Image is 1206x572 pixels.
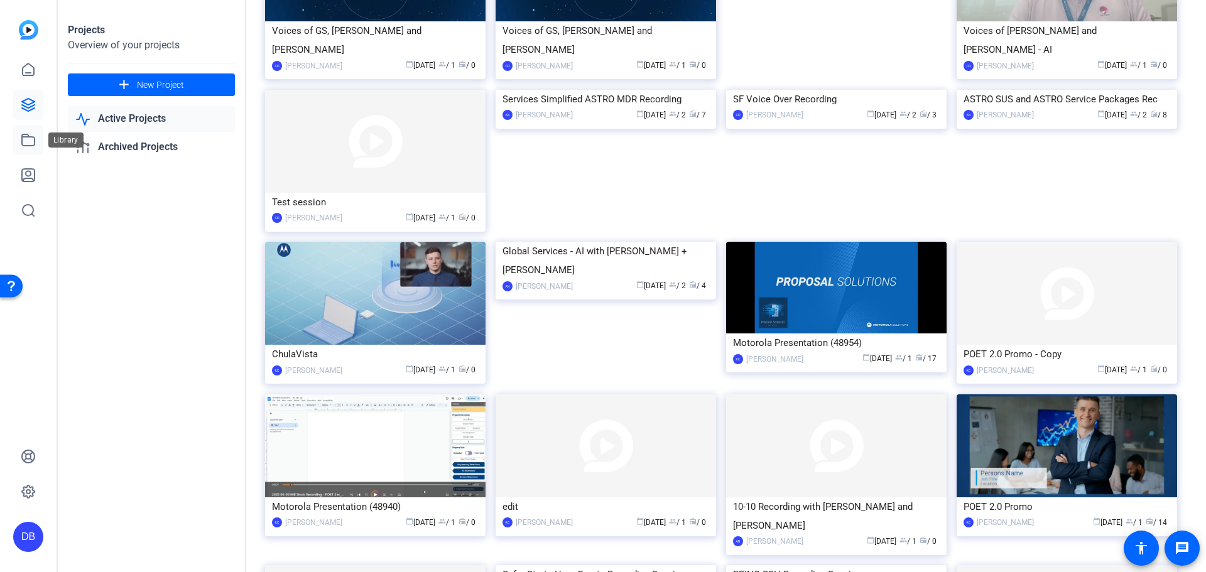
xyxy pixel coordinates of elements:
span: radio [459,517,466,525]
span: calendar_today [636,281,644,288]
span: radio [1150,365,1158,372]
span: [DATE] [406,518,435,527]
div: [PERSON_NAME] [516,280,573,293]
img: blue-gradient.svg [19,20,38,40]
span: / 3 [920,111,937,119]
span: / 1 [895,354,912,363]
span: / 0 [1150,365,1167,374]
span: / 0 [1150,61,1167,70]
span: calendar_today [862,353,870,361]
span: / 1 [1126,518,1143,527]
span: group [1130,110,1138,117]
span: / 1 [899,537,916,546]
div: KC [503,517,513,527]
span: [DATE] [636,61,666,70]
div: CD [733,110,743,120]
span: calendar_today [1097,110,1105,117]
span: radio [689,60,697,68]
div: ChulaVista [272,345,479,364]
span: [DATE] [862,354,892,363]
span: radio [915,353,923,361]
div: Voices of [PERSON_NAME] and [PERSON_NAME] - AI [964,21,1170,59]
span: calendar_today [1097,60,1105,68]
div: Services Simplified ASTRO MDR Recording [503,90,709,109]
span: / 0 [459,213,475,222]
mat-icon: add [116,77,132,93]
span: / 2 [1130,111,1147,119]
div: 10-10 Recording with [PERSON_NAME] and [PERSON_NAME] [733,497,940,535]
span: / 0 [459,365,475,374]
span: radio [689,517,697,525]
span: group [438,213,446,220]
div: [PERSON_NAME] [746,353,803,365]
div: CD [272,61,282,71]
span: / 1 [438,365,455,374]
mat-icon: accessibility [1134,541,1149,556]
div: KC [272,365,282,375]
span: radio [1150,110,1158,117]
div: DB [13,522,43,552]
span: radio [459,365,466,372]
div: Voices of GS, [PERSON_NAME] and [PERSON_NAME] [503,21,709,59]
div: KC [964,517,974,527]
div: [PERSON_NAME] [516,516,573,529]
div: AN [503,110,513,120]
span: calendar_today [636,517,644,525]
span: / 0 [459,61,475,70]
span: group [899,110,907,117]
span: [DATE] [1093,518,1122,527]
div: AN [964,110,974,120]
span: calendar_today [867,110,874,117]
span: / 4 [689,281,706,290]
span: / 8 [1150,111,1167,119]
span: / 1 [438,213,455,222]
span: [DATE] [867,537,896,546]
span: radio [920,110,927,117]
span: group [438,365,446,372]
span: calendar_today [406,60,413,68]
a: Active Projects [68,106,235,132]
div: AN [733,536,743,546]
span: group [669,517,676,525]
div: KC [733,354,743,364]
div: [PERSON_NAME] [516,109,573,121]
div: Global Services - AI with [PERSON_NAME] + [PERSON_NAME] [503,242,709,279]
span: radio [689,281,697,288]
span: / 2 [669,111,686,119]
div: [PERSON_NAME] [746,109,803,121]
span: [DATE] [636,518,666,527]
span: radio [920,536,927,544]
span: calendar_today [636,60,644,68]
span: calendar_today [406,365,413,372]
span: / 0 [920,537,937,546]
div: [PERSON_NAME] [285,364,342,377]
span: / 1 [1130,365,1147,374]
span: [DATE] [1097,365,1127,374]
span: / 1 [669,518,686,527]
span: [DATE] [406,213,435,222]
span: group [438,517,446,525]
div: [PERSON_NAME] [977,516,1034,529]
span: group [669,60,676,68]
span: group [1130,60,1138,68]
span: / 0 [459,518,475,527]
div: [PERSON_NAME] [977,109,1034,121]
span: / 1 [1130,61,1147,70]
div: AN [503,281,513,291]
div: SF Voice Over Recording [733,90,940,109]
span: [DATE] [1097,111,1127,119]
div: [PERSON_NAME] [977,364,1034,377]
div: CD [503,61,513,71]
div: CD [272,213,282,223]
div: Motorola Presentation (48940) [272,497,479,516]
span: / 0 [689,61,706,70]
span: radio [459,213,466,220]
div: [PERSON_NAME] [285,60,342,72]
span: group [669,281,676,288]
span: group [899,536,907,544]
span: radio [1150,60,1158,68]
span: radio [459,60,466,68]
span: / 7 [689,111,706,119]
span: / 14 [1146,518,1167,527]
span: calendar_today [406,517,413,525]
